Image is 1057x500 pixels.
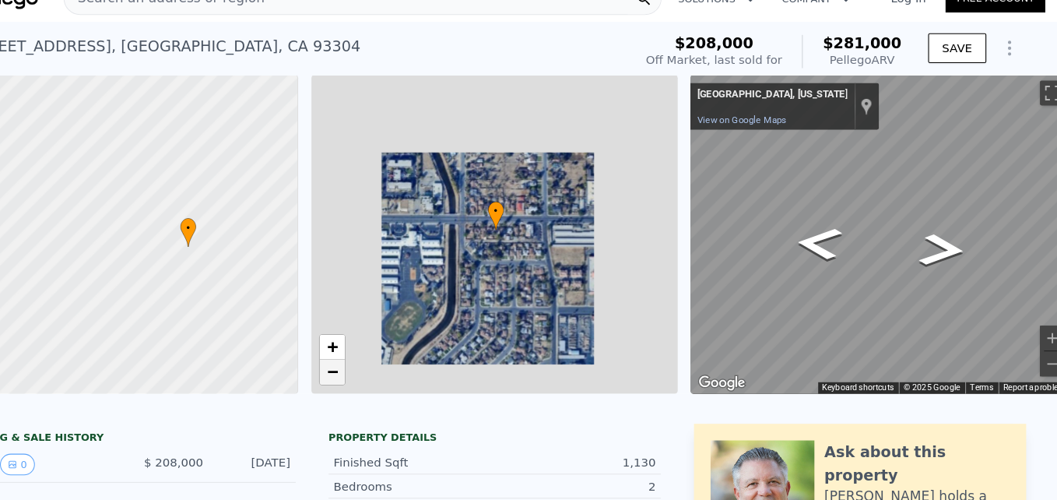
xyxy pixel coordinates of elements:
[836,72,910,87] div: Pellego ARV
[974,382,996,391] a: Terms (opens in new tab)
[792,228,873,274] path: Go West
[16,362,26,382] span: −
[365,361,388,384] a: Zoom out
[718,106,859,118] div: [GEOGRAPHIC_DATA], [US_STATE]
[373,427,684,439] div: Property details
[872,114,883,132] a: Show location on map
[528,471,679,487] div: 2
[234,230,249,244] span: •
[30,427,342,442] div: LISTING & SALE HISTORY
[951,9,1045,35] a: Free Account
[234,227,249,255] div: •
[371,362,381,382] span: −
[377,449,528,464] div: Finished Sqft
[12,11,100,33] img: Pellego
[785,9,875,37] button: Company
[697,55,771,72] span: $208,000
[996,53,1027,84] button: Show Options
[30,56,403,78] div: [STREET_ADDRESS] , [GEOGRAPHIC_DATA] , CA 93304
[836,382,903,393] button: Keyboard shortcuts
[371,339,381,358] span: +
[522,212,538,239] div: •
[838,436,1011,480] div: Ask about this property
[688,9,785,37] button: Solutions
[35,449,174,469] div: Sold
[716,372,767,393] a: Open this area in Google Maps (opens a new window)
[881,14,951,30] a: Log In
[16,339,26,358] span: +
[836,55,910,72] span: $281,000
[200,450,255,463] span: $ 208,000
[377,471,528,487] div: Bedrooms
[528,449,679,464] div: 1,130
[908,234,989,280] path: Go East
[9,361,32,384] a: Zoom out
[522,214,538,228] span: •
[718,131,802,141] a: View on Google Maps
[125,12,313,31] span: Search an address or region
[935,55,989,83] button: SAVE
[716,372,767,393] img: Google
[268,449,337,469] div: [DATE]
[670,72,798,87] div: Off Market, last sold for
[365,337,388,361] a: Zoom in
[9,337,32,361] a: Zoom in
[912,382,965,391] span: © 2025 Google
[65,449,97,469] button: View historical data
